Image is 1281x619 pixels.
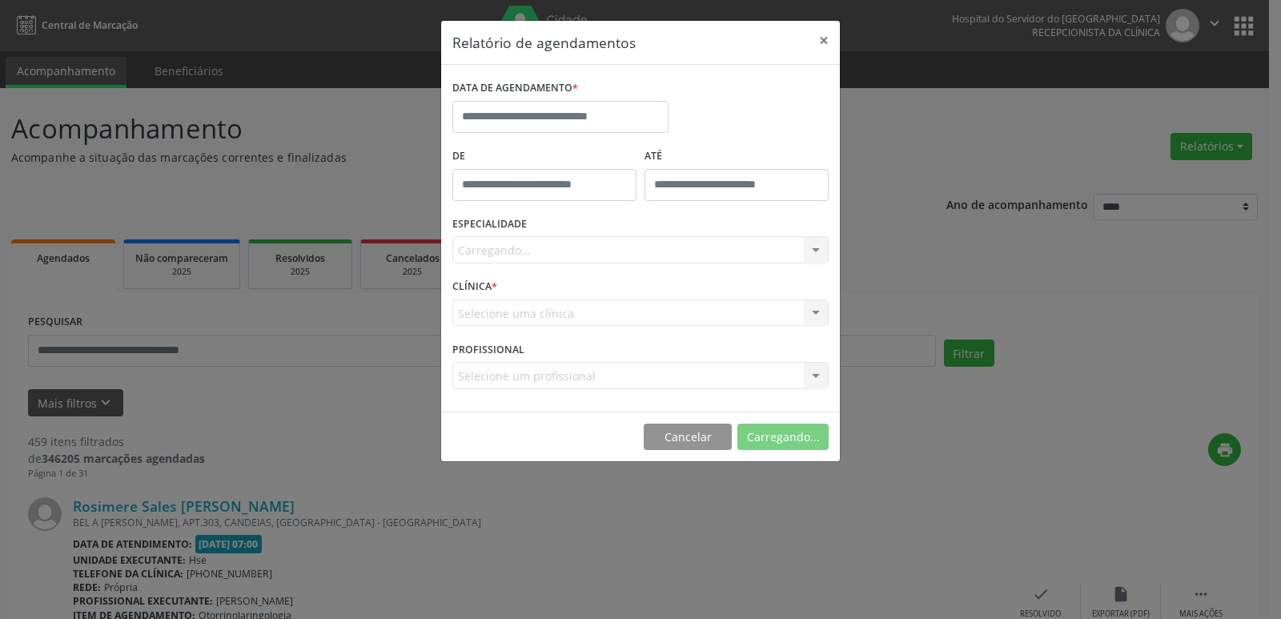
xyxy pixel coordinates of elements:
[737,424,829,451] button: Carregando...
[808,21,840,60] button: Close
[452,32,636,53] h5: Relatório de agendamentos
[452,76,578,101] label: DATA DE AGENDAMENTO
[644,424,732,451] button: Cancelar
[452,144,636,169] label: De
[452,212,527,237] label: ESPECIALIDADE
[645,144,829,169] label: ATÉ
[452,337,524,362] label: PROFISSIONAL
[452,275,497,299] label: CLÍNICA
